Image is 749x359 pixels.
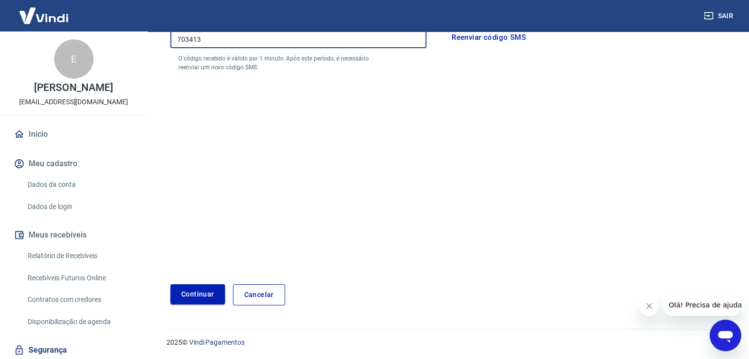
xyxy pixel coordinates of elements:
button: Reenviar código SMS [446,27,531,48]
a: Vindi Pagamentos [189,338,245,346]
span: Olá! Precisa de ajuda? [6,7,83,15]
img: Vindi [12,0,76,30]
p: [PERSON_NAME] [34,83,113,93]
div: E [54,39,94,79]
a: Relatório de Recebíveis [24,246,135,266]
a: Início [12,123,135,145]
a: Cancelar [233,284,285,305]
a: Disponibilização de agenda [24,312,135,332]
a: Dados de login [24,197,135,217]
button: Meu cadastro [12,153,135,175]
button: Continuar [170,284,225,304]
iframe: Mensagem da empresa [663,294,741,316]
a: Dados da conta [24,175,135,195]
a: Contratos com credores [24,290,135,310]
iframe: Fechar mensagem [639,296,659,316]
a: Recebíveis Futuros Online [24,268,135,288]
p: O código recebido é válido por 1 minuto. Após este período, é necessário reenviar um novo código ... [178,54,387,72]
button: Sair [702,7,737,25]
iframe: Botão para abrir a janela de mensagens [710,320,741,351]
p: [EMAIL_ADDRESS][DOMAIN_NAME] [19,97,128,107]
p: 2025 © [166,337,725,348]
button: Meus recebíveis [12,224,135,246]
